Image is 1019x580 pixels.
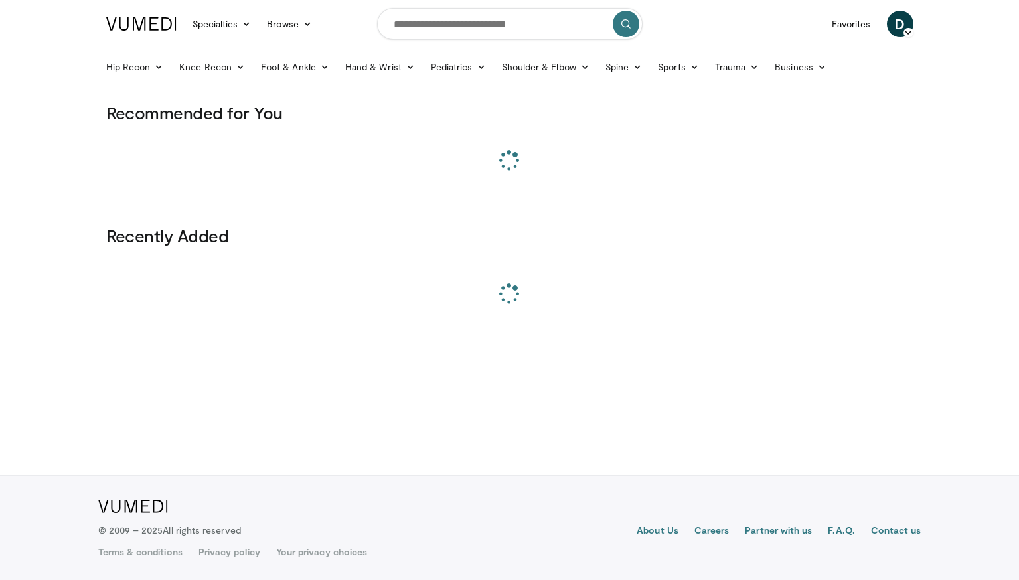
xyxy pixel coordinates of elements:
span: All rights reserved [163,524,240,536]
p: © 2009 – 2025 [98,524,241,537]
a: Terms & conditions [98,545,183,559]
a: Hand & Wrist [337,54,423,80]
a: Trauma [707,54,767,80]
a: Knee Recon [171,54,253,80]
img: VuMedi Logo [106,17,177,31]
a: Business [767,54,834,80]
a: Careers [694,524,730,540]
a: Privacy policy [198,545,260,559]
a: Foot & Ankle [253,54,337,80]
a: Favorites [824,11,879,37]
a: Your privacy choices [276,545,367,559]
input: Search topics, interventions [377,8,643,40]
a: About Us [637,524,678,540]
h3: Recently Added [106,225,913,246]
a: D [887,11,913,37]
a: Spine [597,54,650,80]
a: Shoulder & Elbow [494,54,597,80]
a: Specialties [185,11,260,37]
h3: Recommended for You [106,102,913,123]
a: Contact us [871,524,921,540]
a: Pediatrics [423,54,494,80]
a: Partner with us [745,524,812,540]
a: Sports [650,54,707,80]
img: VuMedi Logo [98,500,168,513]
a: F.A.Q. [828,524,854,540]
a: Browse [259,11,320,37]
a: Hip Recon [98,54,172,80]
